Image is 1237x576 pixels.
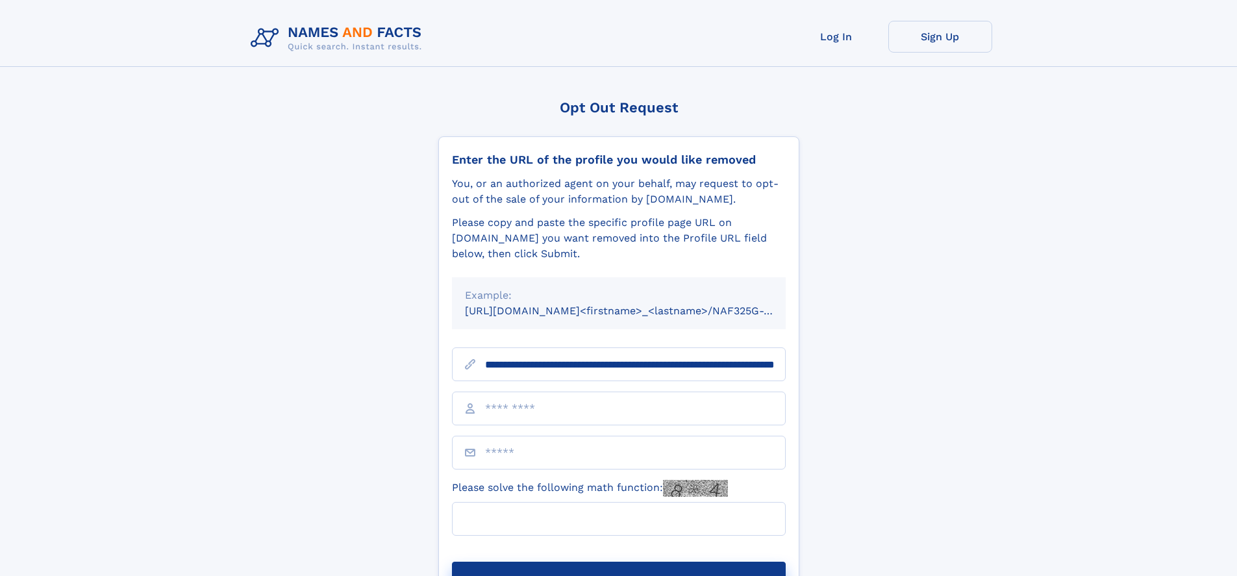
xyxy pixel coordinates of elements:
[438,99,799,116] div: Opt Out Request
[452,176,786,207] div: You, or an authorized agent on your behalf, may request to opt-out of the sale of your informatio...
[452,480,728,497] label: Please solve the following math function:
[888,21,992,53] a: Sign Up
[452,215,786,262] div: Please copy and paste the specific profile page URL on [DOMAIN_NAME] you want removed into the Pr...
[784,21,888,53] a: Log In
[452,153,786,167] div: Enter the URL of the profile you would like removed
[245,21,432,56] img: Logo Names and Facts
[465,305,810,317] small: [URL][DOMAIN_NAME]<firstname>_<lastname>/NAF325G-xxxxxxxx
[465,288,773,303] div: Example:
